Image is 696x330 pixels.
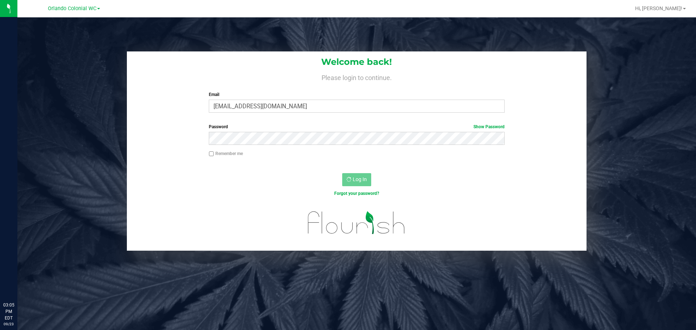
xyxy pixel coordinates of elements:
[473,124,505,129] a: Show Password
[209,150,243,157] label: Remember me
[127,72,587,81] h4: Please login to continue.
[3,321,14,327] p: 09/23
[342,173,371,186] button: Log In
[127,57,587,67] h1: Welcome back!
[48,5,96,12] span: Orlando Colonial WC
[209,91,504,98] label: Email
[353,176,367,182] span: Log In
[299,204,414,241] img: flourish_logo.svg
[635,5,682,11] span: Hi, [PERSON_NAME]!
[334,191,379,196] a: Forgot your password?
[3,302,14,321] p: 03:05 PM EDT
[209,124,228,129] span: Password
[209,151,214,156] input: Remember me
